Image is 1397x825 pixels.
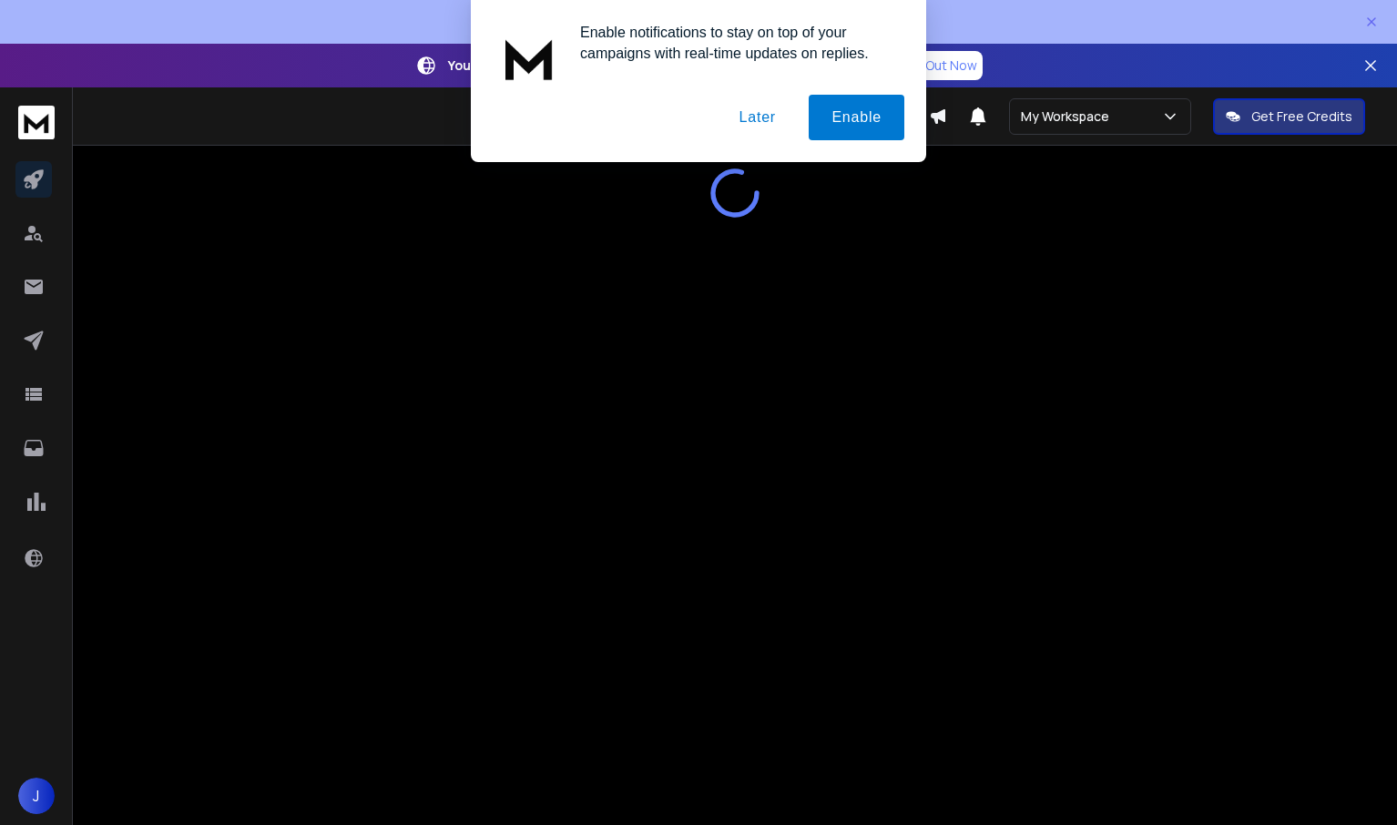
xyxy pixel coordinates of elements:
[18,778,55,814] button: J
[566,22,904,64] div: Enable notifications to stay on top of your campaigns with real-time updates on replies.
[493,22,566,95] img: notification icon
[716,95,798,140] button: Later
[809,95,904,140] button: Enable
